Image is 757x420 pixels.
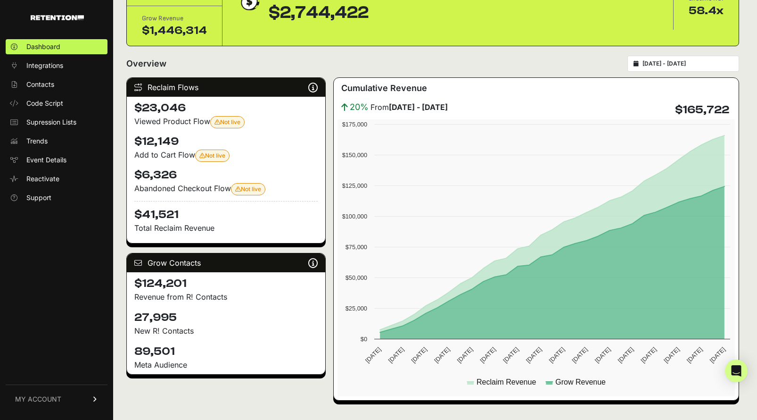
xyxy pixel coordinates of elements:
text: [DATE] [547,346,566,364]
text: [DATE] [639,346,658,364]
p: Revenue from R! Contacts [134,291,318,302]
text: [DATE] [502,346,520,364]
text: $125,000 [342,182,367,189]
div: Meta Audience [134,359,318,370]
a: Contacts [6,77,107,92]
span: Support [26,193,51,202]
div: $2,744,422 [269,3,369,22]
h4: 27,995 [134,310,318,325]
h4: 89,501 [134,344,318,359]
text: [DATE] [593,346,612,364]
h4: $23,046 [134,101,318,116]
text: $50,000 [345,274,367,281]
text: $0 [360,336,367,343]
text: [DATE] [570,346,589,364]
div: Open Intercom Messenger [725,360,748,382]
span: From [370,101,448,113]
span: Trends [26,136,48,146]
text: [DATE] [616,346,634,364]
div: Abandoned Checkout Flow [134,183,318,195]
div: Grow Revenue [142,14,207,23]
p: New R! Contacts [134,325,318,336]
img: Retention.com [31,15,84,20]
div: Grow Contacts [127,253,325,272]
a: Event Details [6,152,107,168]
div: Add to Cart Flow [134,149,318,162]
a: Reactivate [6,171,107,186]
text: $75,000 [345,244,367,251]
div: Viewed Product Flow [134,116,318,128]
div: 58.4x [689,3,724,18]
text: $175,000 [342,121,367,128]
text: [DATE] [433,346,451,364]
h4: $124,201 [134,276,318,291]
h4: $12,149 [134,134,318,149]
text: [DATE] [387,346,405,364]
h4: $41,521 [134,201,318,222]
text: [DATE] [364,346,382,364]
strong: [DATE] - [DATE] [389,102,448,112]
a: Support [6,190,107,205]
text: $100,000 [342,213,367,220]
text: Reclaim Revenue [477,378,536,386]
span: Not live [235,185,261,193]
text: $150,000 [342,151,367,159]
a: Integrations [6,58,107,73]
a: MY ACCOUNT [6,385,107,413]
text: [DATE] [410,346,428,364]
span: Supression Lists [26,118,76,127]
h2: Overview [126,57,166,70]
text: [DATE] [708,346,726,364]
text: [DATE] [662,346,681,364]
text: [DATE] [525,346,543,364]
div: Reclaim Flows [127,78,325,97]
span: Code Script [26,99,63,108]
span: Integrations [26,61,63,70]
a: Dashboard [6,39,107,54]
span: 20% [350,101,369,114]
h4: $6,326 [134,168,318,183]
a: Trends [6,134,107,149]
span: Event Details [26,155,66,165]
text: [DATE] [478,346,497,364]
span: Reactivate [26,174,59,184]
span: Not live [199,152,225,159]
h4: $165,722 [675,102,729,118]
a: Supression Lists [6,115,107,130]
span: Not live [214,118,240,126]
h3: Cumulative Revenue [341,82,427,95]
span: Dashboard [26,42,60,51]
span: Contacts [26,80,54,89]
text: [DATE] [456,346,474,364]
text: $25,000 [345,305,367,312]
a: Code Script [6,96,107,111]
div: $1,446,314 [142,23,207,38]
text: Grow Revenue [555,378,606,386]
span: MY ACCOUNT [15,395,61,404]
p: Total Reclaim Revenue [134,222,318,234]
text: [DATE] [685,346,704,364]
